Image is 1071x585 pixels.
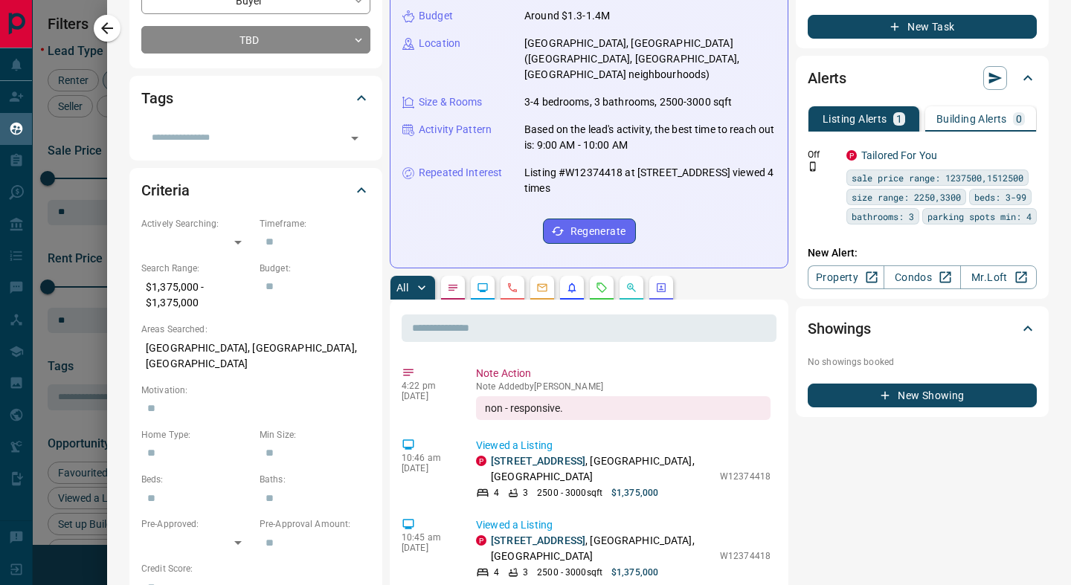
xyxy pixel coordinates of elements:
[402,391,454,401] p: [DATE]
[596,282,608,294] svg: Requests
[141,86,173,110] h2: Tags
[260,517,370,531] p: Pre-Approval Amount:
[808,317,871,340] h2: Showings
[720,470,771,483] p: W12374418
[808,161,818,172] svg: Push Notification Only
[476,396,771,420] div: non - responsive.
[852,170,1023,185] span: sale price range: 1237500,1512500
[823,114,887,124] p: Listing Alerts
[506,282,518,294] svg: Calls
[141,80,370,116] div: Tags
[611,566,658,579] p: $1,375,000
[491,453,713,485] p: , [GEOGRAPHIC_DATA], [GEOGRAPHIC_DATA]
[974,190,1026,204] span: beds: 3-99
[447,282,459,294] svg: Notes
[419,94,483,110] p: Size & Rooms
[852,190,961,204] span: size range: 2250,3300
[402,543,454,553] p: [DATE]
[537,486,602,500] p: 2500 - 3000 sqft
[402,453,454,463] p: 10:46 am
[960,265,1037,289] a: Mr.Loft
[260,473,370,486] p: Baths:
[260,428,370,442] p: Min Size:
[524,122,776,153] p: Based on the lead's activity, the best time to reach out is: 9:00 AM - 10:00 AM
[494,566,499,579] p: 4
[477,282,489,294] svg: Lead Browsing Activity
[402,381,454,391] p: 4:22 pm
[655,282,667,294] svg: Agent Actions
[537,566,602,579] p: 2500 - 3000 sqft
[141,178,190,202] h2: Criteria
[344,128,365,149] button: Open
[808,245,1037,261] p: New Alert:
[861,149,937,161] a: Tailored For You
[141,26,370,54] div: TBD
[476,517,771,533] p: Viewed a Listing
[611,486,658,500] p: $1,375,000
[260,262,370,275] p: Budget:
[524,8,610,24] p: Around $1.3-1.4M
[927,209,1032,224] span: parking spots min: 4
[852,209,914,224] span: bathrooms: 3
[808,148,837,161] p: Off
[141,473,252,486] p: Beds:
[808,15,1037,39] button: New Task
[402,532,454,543] p: 10:45 am
[524,94,732,110] p: 3-4 bedrooms, 3 bathrooms, 2500-3000 sqft
[141,384,370,397] p: Motivation:
[720,549,771,563] p: W12374418
[808,60,1037,96] div: Alerts
[476,456,486,466] div: property.ca
[419,165,502,181] p: Repeated Interest
[808,265,884,289] a: Property
[396,282,408,293] p: All
[808,355,1037,369] p: No showings booked
[491,533,713,564] p: , [GEOGRAPHIC_DATA], [GEOGRAPHIC_DATA]
[523,566,528,579] p: 3
[141,275,252,315] p: $1,375,000 - $1,375,000
[476,381,771,392] p: Note Added by [PERSON_NAME]
[491,534,585,546] a: [STREET_ADDRESS]
[476,366,771,381] p: Note Action
[141,217,252,230] p: Actively Searching:
[1016,114,1022,124] p: 0
[141,262,252,275] p: Search Range:
[141,323,370,336] p: Areas Searched:
[141,562,370,575] p: Credit Score:
[141,172,370,208] div: Criteria
[536,282,548,294] svg: Emails
[141,336,370,376] p: [GEOGRAPHIC_DATA], [GEOGRAPHIC_DATA], [GEOGRAPHIC_DATA]
[524,36,776,83] p: [GEOGRAPHIC_DATA], [GEOGRAPHIC_DATA] ([GEOGRAPHIC_DATA], [GEOGRAPHIC_DATA], [GEOGRAPHIC_DATA] nei...
[419,122,492,138] p: Activity Pattern
[419,8,453,24] p: Budget
[524,165,776,196] p: Listing #W12374418 at [STREET_ADDRESS] viewed 4 times
[476,438,771,453] p: Viewed a Listing
[625,282,637,294] svg: Opportunities
[419,36,460,51] p: Location
[141,517,252,531] p: Pre-Approved:
[936,114,1007,124] p: Building Alerts
[543,219,636,244] button: Regenerate
[494,486,499,500] p: 4
[260,217,370,230] p: Timeframe:
[491,455,585,467] a: [STREET_ADDRESS]
[896,114,902,124] p: 1
[808,66,846,90] h2: Alerts
[523,486,528,500] p: 3
[566,282,578,294] svg: Listing Alerts
[846,150,857,161] div: property.ca
[141,428,252,442] p: Home Type:
[402,463,454,474] p: [DATE]
[476,535,486,546] div: property.ca
[808,384,1037,407] button: New Showing
[884,265,960,289] a: Condos
[808,311,1037,346] div: Showings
